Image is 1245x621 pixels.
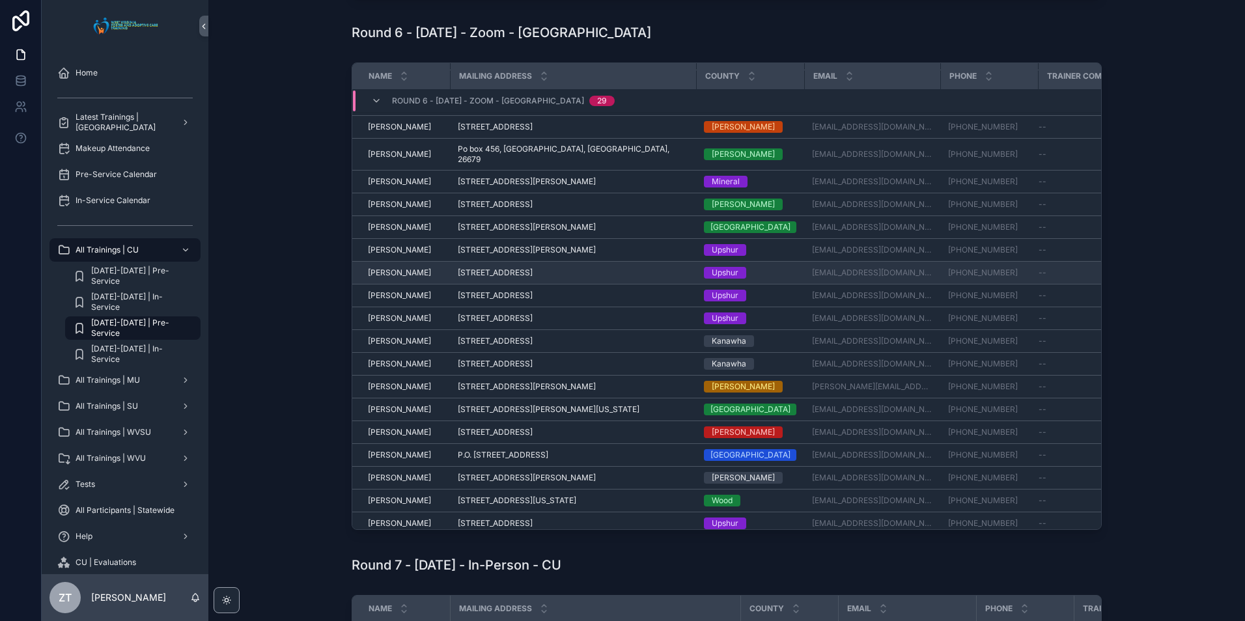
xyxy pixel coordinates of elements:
a: -- [1039,222,1143,232]
a: [PHONE_NUMBER] [948,313,1018,324]
a: -- [1039,122,1143,132]
a: -- [1039,149,1143,159]
a: [STREET_ADDRESS][PERSON_NAME] [458,176,688,187]
div: [PERSON_NAME] [712,381,775,393]
span: -- [1039,495,1046,506]
a: [EMAIL_ADDRESS][DOMAIN_NAME] [812,427,932,437]
span: Tests [76,479,95,490]
span: In-Service Calendar [76,195,150,206]
span: -- [1039,122,1046,132]
a: [EMAIL_ADDRESS][DOMAIN_NAME] [812,518,932,529]
a: [PHONE_NUMBER] [948,268,1018,278]
span: Name [369,71,392,81]
span: All Trainings | WVU [76,453,146,463]
a: [PERSON_NAME][EMAIL_ADDRESS][DOMAIN_NAME] [812,381,932,392]
span: -- [1039,381,1046,392]
span: Trainer Comments [1047,71,1130,81]
a: [EMAIL_ADDRESS][DOMAIN_NAME] [812,268,932,278]
a: Kanawha [704,358,796,370]
span: [PERSON_NAME] [368,450,431,460]
span: [PERSON_NAME] [368,313,431,324]
span: Name [369,603,392,614]
span: [STREET_ADDRESS][PERSON_NAME] [458,381,596,392]
span: [PERSON_NAME] [368,381,431,392]
a: [EMAIL_ADDRESS][DOMAIN_NAME] [812,122,932,132]
a: -- [1039,381,1143,392]
a: [EMAIL_ADDRESS][DOMAIN_NAME] [812,450,932,460]
span: [STREET_ADDRESS] [458,290,533,301]
a: Latest Trainings | [GEOGRAPHIC_DATA] [49,111,201,134]
span: [DATE]-[DATE] | In-Service [91,344,188,365]
a: -- [1039,495,1143,506]
span: [PERSON_NAME] [368,245,431,255]
a: [PERSON_NAME] [704,472,796,484]
a: All Trainings | CU [49,238,201,262]
span: [DATE]-[DATE] | Pre-Service [91,266,188,286]
span: County [749,603,784,614]
a: [PHONE_NUMBER] [948,245,1030,255]
span: Latest Trainings | [GEOGRAPHIC_DATA] [76,112,171,133]
a: -- [1039,313,1143,324]
a: [PERSON_NAME] [368,359,442,369]
a: [PHONE_NUMBER] [948,518,1030,529]
a: -- [1039,518,1143,529]
a: [PHONE_NUMBER] [948,473,1018,483]
h1: Round 7 - [DATE] - In-Person - CU [352,556,561,574]
a: [PHONE_NUMBER] [948,495,1018,506]
a: [STREET_ADDRESS] [458,313,688,324]
a: CU | Evaluations [49,551,201,574]
a: [STREET_ADDRESS][PERSON_NAME] [458,245,688,255]
span: [PERSON_NAME] [368,473,431,483]
span: Mailing Address [459,71,532,81]
a: [EMAIL_ADDRESS][DOMAIN_NAME] [812,359,932,369]
a: [EMAIL_ADDRESS][DOMAIN_NAME] [812,199,932,210]
a: [EMAIL_ADDRESS][DOMAIN_NAME] [812,313,932,324]
a: [PHONE_NUMBER] [948,359,1030,369]
span: [STREET_ADDRESS][PERSON_NAME] [458,222,596,232]
a: [PERSON_NAME] [704,148,796,160]
span: -- [1039,199,1046,210]
a: Po box 456, [GEOGRAPHIC_DATA], [GEOGRAPHIC_DATA], 26679 [458,144,688,165]
a: [PHONE_NUMBER] [948,518,1018,529]
a: All Participants | Statewide [49,499,201,522]
span: County [705,71,740,81]
span: All Trainings | MU [76,375,140,385]
a: [PHONE_NUMBER] [948,122,1030,132]
a: Help [49,525,201,548]
a: [PHONE_NUMBER] [948,176,1030,187]
a: Makeup Attendance [49,137,201,160]
a: [EMAIL_ADDRESS][DOMAIN_NAME] [812,149,932,159]
a: [PHONE_NUMBER] [948,427,1030,437]
div: Mineral [712,176,740,187]
span: [STREET_ADDRESS] [458,268,533,278]
div: Upshur [712,290,738,301]
a: [STREET_ADDRESS][US_STATE] [458,495,688,506]
div: [PERSON_NAME] [712,199,775,210]
span: -- [1039,268,1046,278]
a: [DATE]-[DATE] | Pre-Service [65,316,201,340]
a: [STREET_ADDRESS][PERSON_NAME][US_STATE] [458,404,688,415]
span: All Participants | Statewide [76,505,175,516]
a: -- [1039,473,1143,483]
a: [DATE]-[DATE] | Pre-Service [65,264,201,288]
a: [DATE]-[DATE] | In-Service [65,290,201,314]
span: [PERSON_NAME] [368,404,431,415]
span: -- [1039,313,1046,324]
span: Email [813,71,837,81]
span: Phone [985,603,1013,614]
span: [PERSON_NAME] [368,176,431,187]
a: [EMAIL_ADDRESS][DOMAIN_NAME] [812,290,932,301]
span: [PERSON_NAME] [368,122,431,132]
span: [STREET_ADDRESS][PERSON_NAME] [458,176,596,187]
a: -- [1039,359,1143,369]
span: -- [1039,336,1046,346]
span: [PERSON_NAME] [368,222,431,232]
span: [PERSON_NAME] [368,495,431,506]
div: [GEOGRAPHIC_DATA] [710,449,790,461]
span: -- [1039,222,1046,232]
span: [PERSON_NAME] [368,268,431,278]
a: [EMAIL_ADDRESS][DOMAIN_NAME] [812,473,932,483]
div: Upshur [712,312,738,324]
a: -- [1039,404,1143,415]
